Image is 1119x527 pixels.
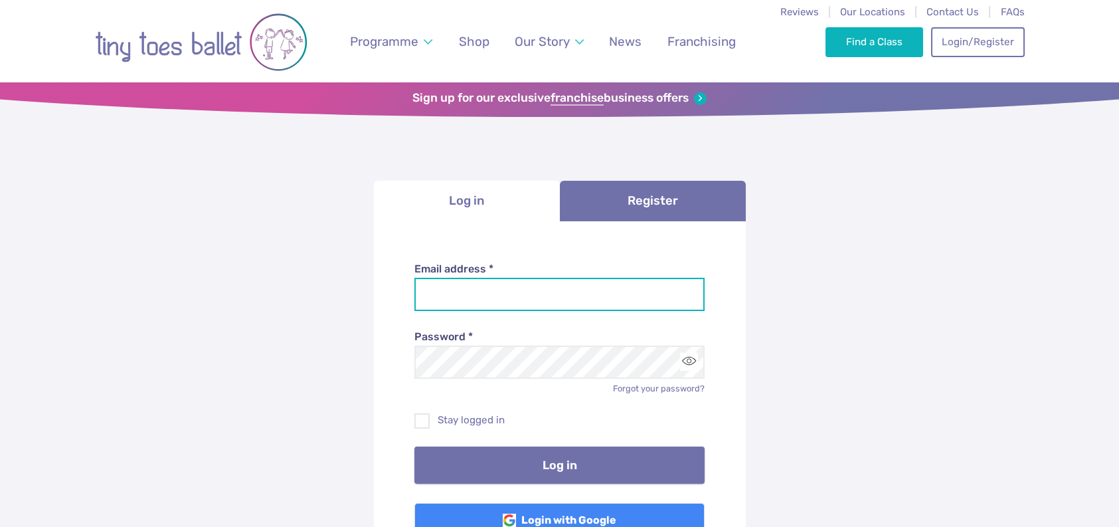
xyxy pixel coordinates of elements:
[414,262,705,276] label: Email address *
[560,181,746,221] a: Register
[780,6,819,18] a: Reviews
[452,26,495,57] a: Shop
[931,27,1024,56] a: Login/Register
[680,353,698,371] button: Toggle password visibility
[412,91,707,106] a: Sign up for our exclusivefranchisebusiness offers
[508,26,590,57] a: Our Story
[667,34,736,49] span: Franchising
[343,26,438,57] a: Programme
[609,34,642,49] span: News
[926,6,979,18] a: Contact Us
[603,26,648,57] a: News
[95,9,307,76] img: tiny toes ballet
[350,34,418,49] span: Programme
[414,413,705,427] label: Stay logged in
[459,34,489,49] span: Shop
[613,383,705,393] a: Forgot your password?
[661,26,742,57] a: Franchising
[414,447,705,484] button: Log in
[840,6,905,18] a: Our Locations
[515,34,570,49] span: Our Story
[551,91,604,106] strong: franchise
[825,27,923,56] a: Find a Class
[503,514,516,527] img: Google Logo
[414,330,705,344] label: Password *
[1001,6,1025,18] a: FAQs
